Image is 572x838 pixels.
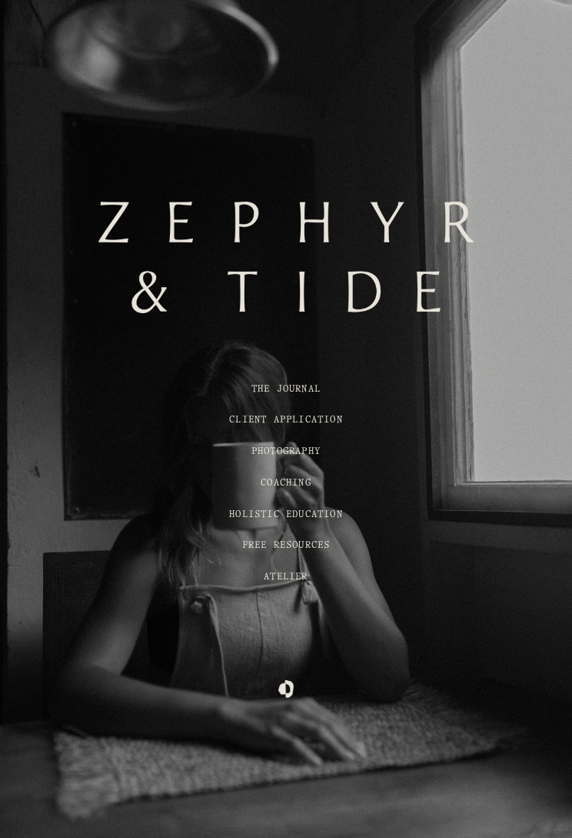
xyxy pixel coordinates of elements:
a: Photography [251,447,321,456]
a: Atelier [264,573,308,581]
a: Holistic Education [229,510,343,519]
a: THE JOURNAL [251,385,321,393]
a: CLIENT APPLICATION [229,416,343,424]
a: Coaching [261,479,311,487]
a: FREE RESOURCES [242,541,331,549]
